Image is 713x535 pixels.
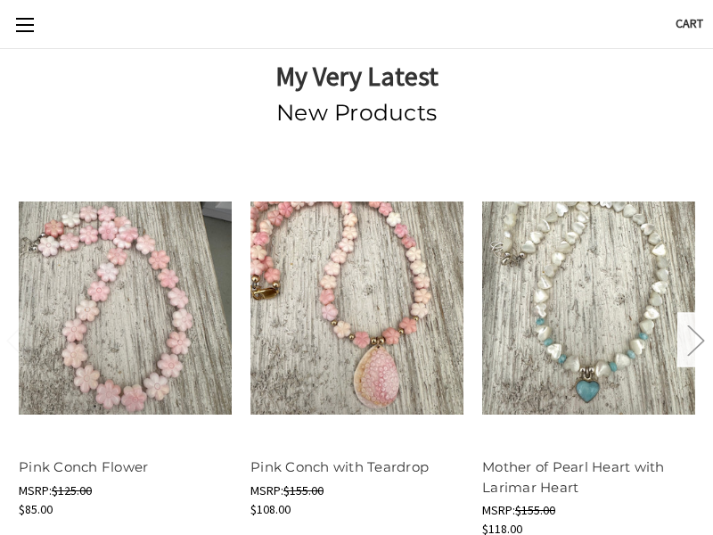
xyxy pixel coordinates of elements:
[250,501,291,517] span: $108.00
[482,168,695,449] a: Mother of Pearl Heart with Larimar Heart
[19,202,232,415] img: Pink Conch Flower
[250,168,463,449] a: Pink Conch with Teardrop
[283,482,324,498] span: $155.00
[250,202,463,415] img: Pink Conch with Teardrop
[515,502,555,518] span: $155.00
[676,15,703,31] span: Cart
[250,481,463,500] div: MSRP:
[677,312,713,366] button: Next
[482,458,665,496] a: Mother of Pearl Heart with Larimar Heart
[275,59,438,93] strong: My Very Latest
[19,458,148,475] a: Pink Conch Flower
[482,202,695,415] img: Mother of Pearl Heart with Larimar Heart
[666,2,713,45] a: Cart
[16,24,34,26] span: Toggle menu
[19,501,53,517] span: $85.00
[19,481,232,500] div: MSRP:
[482,501,695,520] div: MSRP:
[19,168,232,449] a: Pink Conch Flower
[52,482,92,498] span: $125.00
[250,458,429,475] a: Pink Conch with Teardrop
[19,96,694,130] h2: New Products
